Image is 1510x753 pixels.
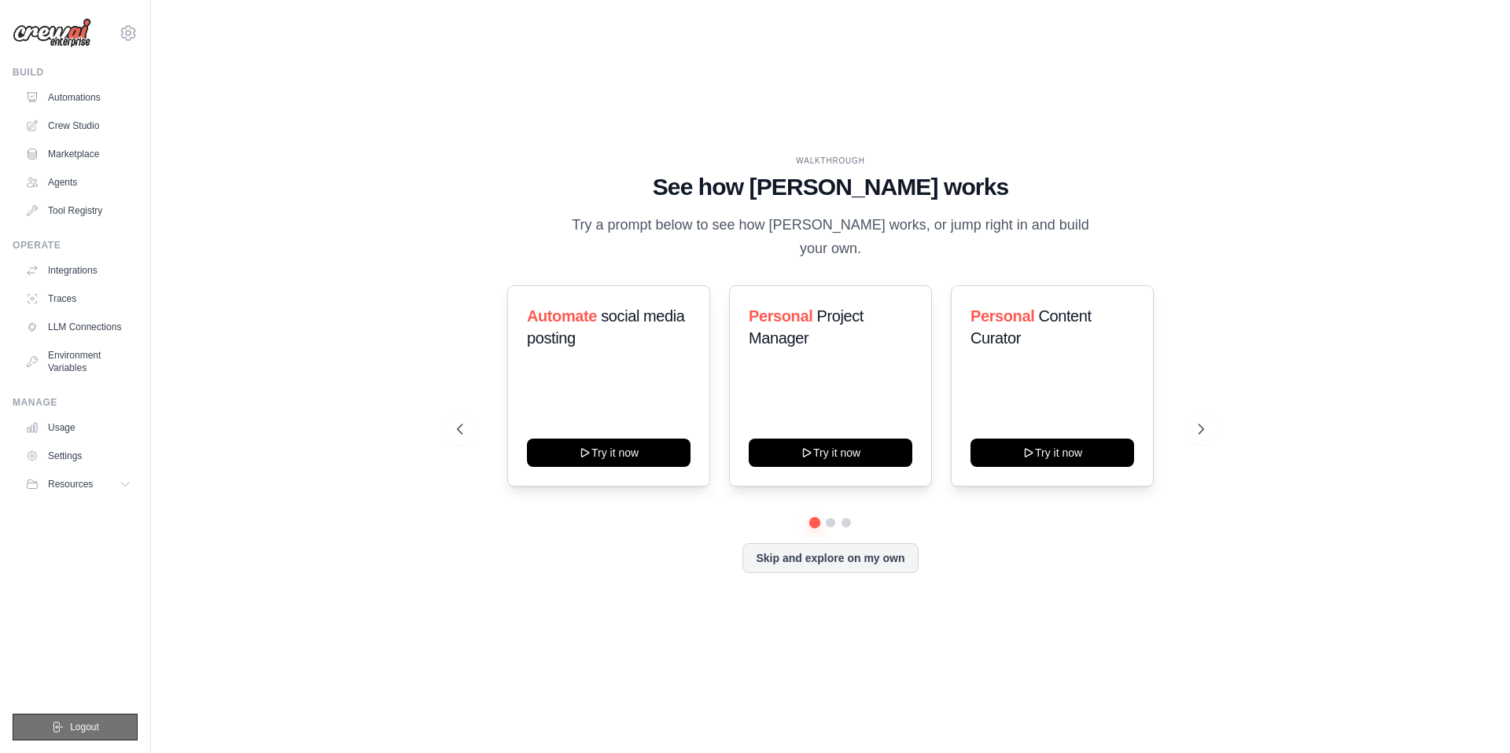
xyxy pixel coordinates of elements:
p: Try a prompt below to see how [PERSON_NAME] works, or jump right in and build your own. [566,214,1095,260]
span: Project Manager [749,307,864,347]
iframe: Chat Widget [1431,678,1510,753]
a: Agents [19,170,138,195]
span: social media posting [527,307,685,347]
div: Manage [13,396,138,409]
span: Resources [48,478,93,490]
span: Content Curator [970,307,1092,347]
button: Try it now [970,439,1134,467]
button: Try it now [527,439,691,467]
a: Integrations [19,258,138,283]
button: Try it now [749,439,912,467]
a: Tool Registry [19,198,138,223]
button: Skip and explore on my own [742,543,918,573]
div: WALKTHROUGH [457,155,1204,167]
a: Environment Variables [19,343,138,380]
span: Personal [970,307,1034,325]
a: Settings [19,443,138,468]
span: Automate [527,307,597,325]
a: Automations [19,85,138,110]
a: Crew Studio [19,113,138,138]
h1: See how [PERSON_NAME] works [457,173,1204,201]
button: Logout [13,714,138,740]
a: LLM Connections [19,314,138,340]
img: Logo [13,18,91,48]
button: Resources [19,472,138,497]
div: Build [13,66,138,79]
span: Personal [749,307,812,325]
a: Traces [19,286,138,311]
a: Marketplace [19,141,138,167]
span: Logout [70,721,99,733]
div: Operate [13,239,138,252]
a: Usage [19,415,138,440]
